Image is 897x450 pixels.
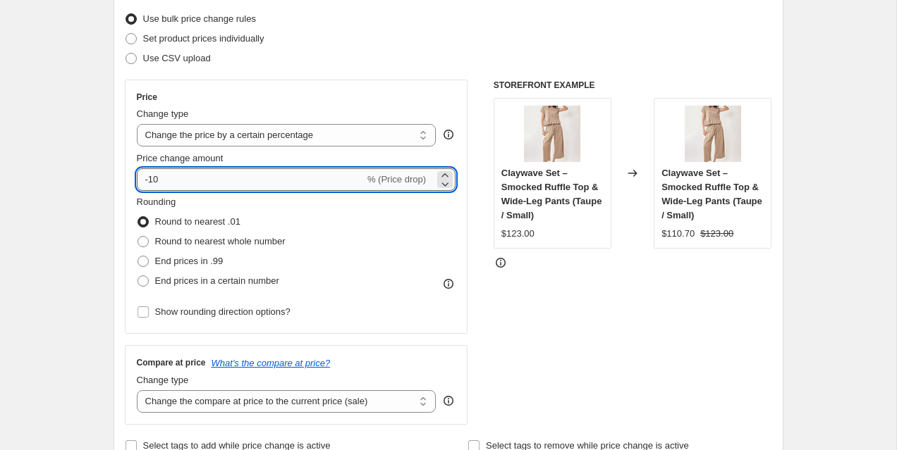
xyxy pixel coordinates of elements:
span: Change type [137,108,189,119]
span: % (Price drop) [367,174,426,185]
span: End prices in a certain number [155,275,279,286]
h3: Price [137,92,157,103]
span: Claywave Set – Smocked Ruffle Top & Wide-Leg Pants (Taupe / Small) [501,168,602,220]
span: End prices in .99 [155,256,224,266]
strike: $123.00 [700,227,733,241]
div: help [441,127,456,142]
span: Round to nearest whole number [155,236,286,246]
h3: Compare at price [137,357,206,368]
h6: STOREFRONT EXAMPLE [494,80,772,91]
span: Use CSV upload [143,53,211,63]
span: Change type [137,375,189,385]
span: Round to nearest .01 [155,216,240,227]
input: -15 [137,168,365,191]
img: DETP40227_8_3_80x.jpg [524,106,580,162]
div: $123.00 [501,227,535,241]
span: Show rounding direction options? [155,306,291,317]
div: help [441,394,456,408]
span: Rounding [137,196,176,207]
span: Price change amount [137,153,224,163]
span: Set product prices individually [143,33,264,44]
div: $110.70 [661,227,695,241]
img: DETP40227_8_3_80x.jpg [685,106,741,162]
button: What's the compare at price? [212,358,331,368]
span: Use bulk price change rules [143,13,256,24]
span: Claywave Set – Smocked Ruffle Top & Wide-Leg Pants (Taupe / Small) [661,168,762,220]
